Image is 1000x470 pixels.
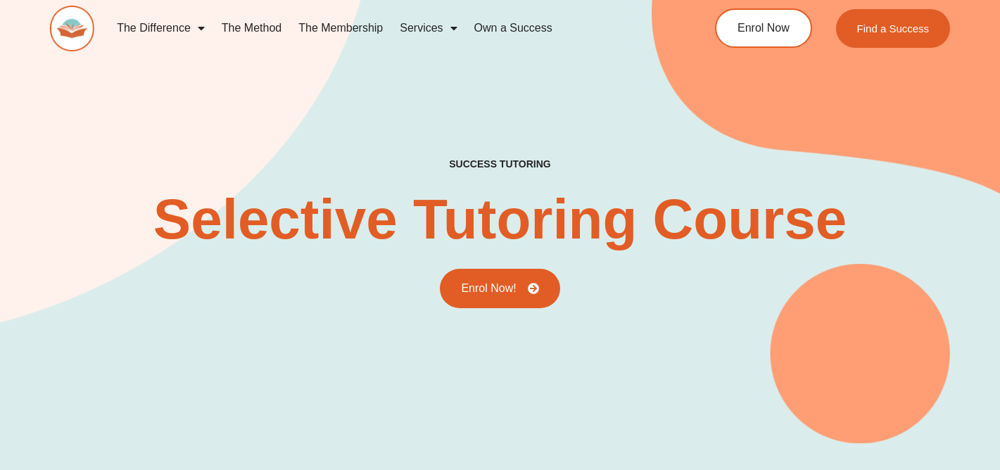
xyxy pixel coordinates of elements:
a: The Difference [108,12,213,44]
a: Enrol Now! [440,269,559,308]
span: Find a Success [856,23,929,34]
nav: Menu [108,12,664,44]
h2: Selective Tutoring Course [153,191,847,248]
a: The Method [213,12,290,44]
a: Own a Success [466,12,561,44]
h4: success tutoring [449,158,550,170]
a: Find a Success [835,9,950,48]
span: Enrol Now [738,23,790,34]
span: Enrol Now! [461,283,516,294]
a: Enrol Now [715,8,812,48]
a: Services [391,12,465,44]
a: The Membership [290,12,391,44]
